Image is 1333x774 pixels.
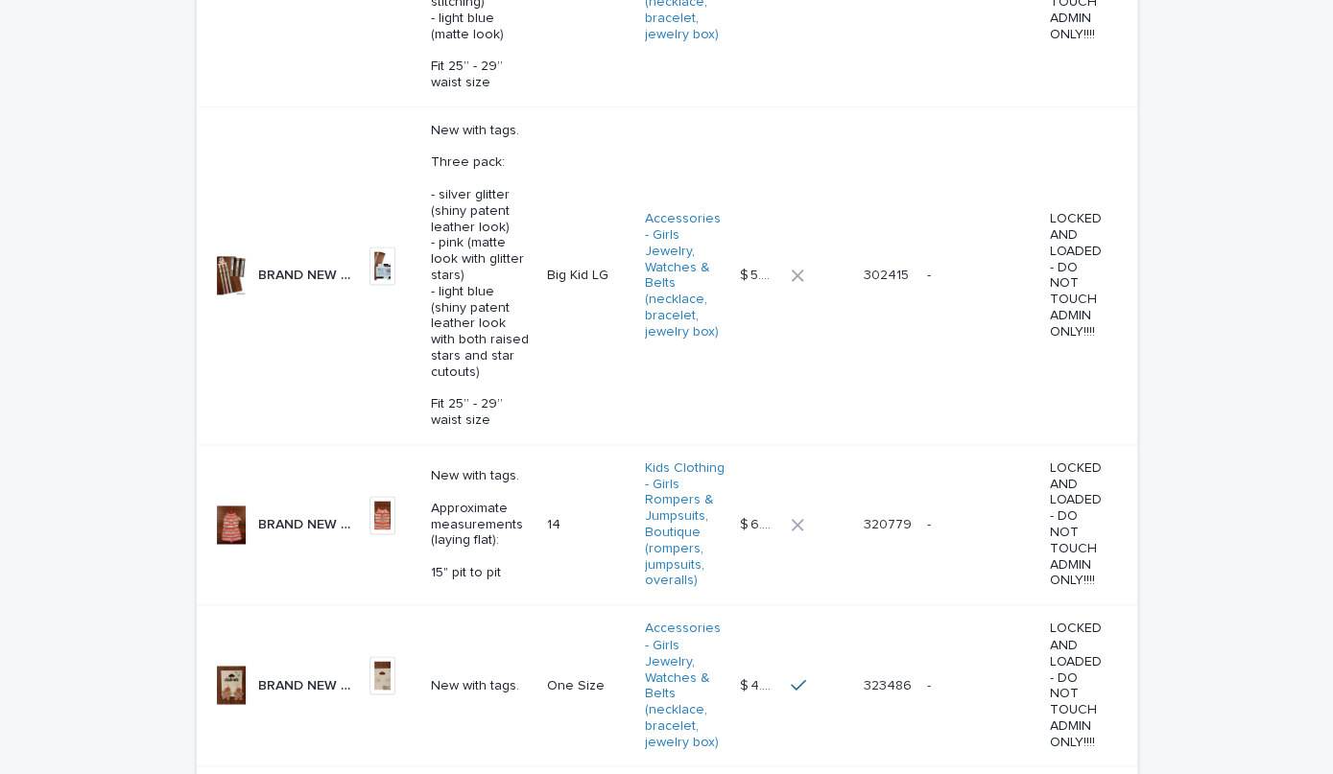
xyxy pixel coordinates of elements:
a: Accessories - Girls Jewelry, Watches & Belts (necklace, bracelet, jewelry box) [645,621,726,749]
p: LOCKED AND LOADED - DO NOT TOUCH ADMIN ONLY!!!! [1050,621,1106,749]
p: BRAND NEW Claire's Gingerbread Girl Christmas Earrings - Multicolor One Size [258,673,358,693]
p: One Size [547,677,630,693]
p: New with tags. Approximate measurements (laying flat): 15" pit to pit [431,468,532,581]
p: 320779 [864,513,916,533]
p: LOCKED AND LOADED - DO NOT TOUCH ADMIN ONLY!!!! [1050,460,1106,589]
a: Accessories - Girls Jewelry, Watches & Belts (necklace, bracelet, jewelry box) [645,211,726,340]
p: - [927,513,935,533]
tr: BRAND NEW Cat & Jack 3 Pack Belts - Silver Glitter, Pink Stars, Blue Patent Faux Leather Girl’s L... [197,106,1137,444]
p: LOCKED AND LOADED - DO NOT TOUCH ADMIN ONLY!!!! [1050,211,1106,340]
p: - [927,673,935,693]
p: $ 6.00 [740,513,779,533]
p: $ 5.00 [740,264,779,284]
p: - [927,264,935,284]
p: New with tags. [431,677,532,693]
p: $ 4.00 [740,673,779,693]
tr: BRAND NEW [PERSON_NAME]'s Gingerbread Girl Christmas Earrings - Multicolor One SizeBRAND NEW [PER... [197,605,1137,765]
p: 302415 [864,264,913,284]
p: BRAND NEW Cat & Jack 3 Pack Belts - Silver Glitter, Pink Stars, Blue Patent Faux Leather Girl’s L... [258,264,358,284]
p: BRAND NEW Cat & Jack Sleeveless Romper - Multicolor Striped Girls XL 14-16 (MEASUREMENTS IN DETAI... [258,513,358,533]
p: 323486 [864,673,916,693]
p: Big Kid LG [547,268,630,284]
a: Kids Clothing - Girls Rompers & Jumpsuits, Boutique (rompers, jumpsuits, overalls) [645,460,726,589]
p: 14 [547,517,630,533]
tr: BRAND NEW Cat & Jack Sleeveless Romper - Multicolor Striped Girls XL 14-16 (MEASUREMENTS IN DETAI... [197,444,1137,604]
p: New with tags. Three pack: - silver glitter (shiny patent leather look) - pink (matte look with g... [431,123,532,429]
